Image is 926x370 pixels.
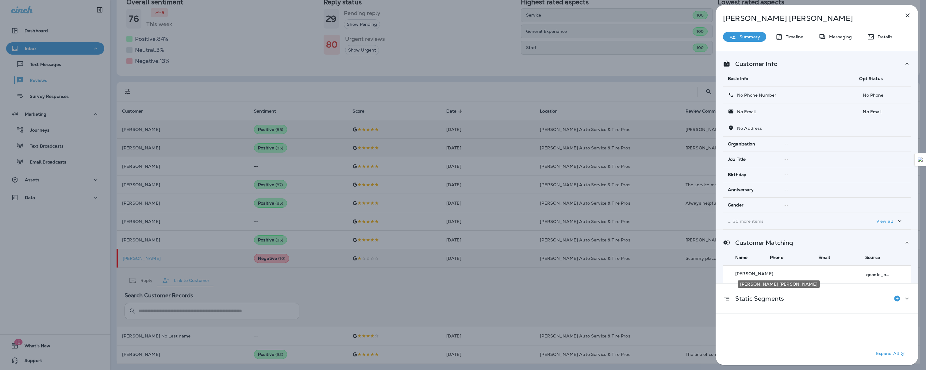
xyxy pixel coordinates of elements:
p: Timeline [783,34,803,39]
span: Gender [728,202,743,208]
span: Birthday [728,172,746,177]
p: View all [876,219,893,224]
span: -- [819,271,824,276]
p: ... 30 more items [728,219,849,224]
span: Name [735,255,748,260]
span: Basic Info [728,76,748,81]
p: google_business [866,272,891,277]
p: No Address [734,126,762,131]
span: -- [784,141,789,147]
button: Add to Static Segment [891,292,903,305]
span: Email [818,255,830,260]
p: Customer Matching [730,240,793,245]
p: Summary [736,34,760,39]
p: No Phone [859,93,906,98]
p: Details [874,34,892,39]
p: No Phone Number [734,93,776,98]
span: -- [784,172,789,177]
span: Organization [728,141,755,147]
div: [PERSON_NAME] [PERSON_NAME] [738,280,820,288]
span: -- [784,156,789,162]
p: Static Segments [730,296,784,301]
img: Detect Auto [918,157,923,162]
p: No Email [859,109,906,114]
span: Source [865,255,880,260]
p: [PERSON_NAME] [PERSON_NAME] [723,14,890,23]
button: View all [874,215,906,227]
p: No Email [734,109,756,114]
button: Expand All [874,349,909,360]
p: Messaging [826,34,852,39]
span: -- [784,202,789,208]
span: -- [772,271,777,276]
span: Phone [770,255,783,260]
span: Job Title [728,157,746,162]
span: Anniversary [728,187,754,192]
p: [PERSON_NAME] [735,271,775,276]
span: -- [784,187,789,193]
p: Customer Info [730,61,778,66]
span: Opt Status [859,76,882,81]
p: Expand All [876,350,906,358]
